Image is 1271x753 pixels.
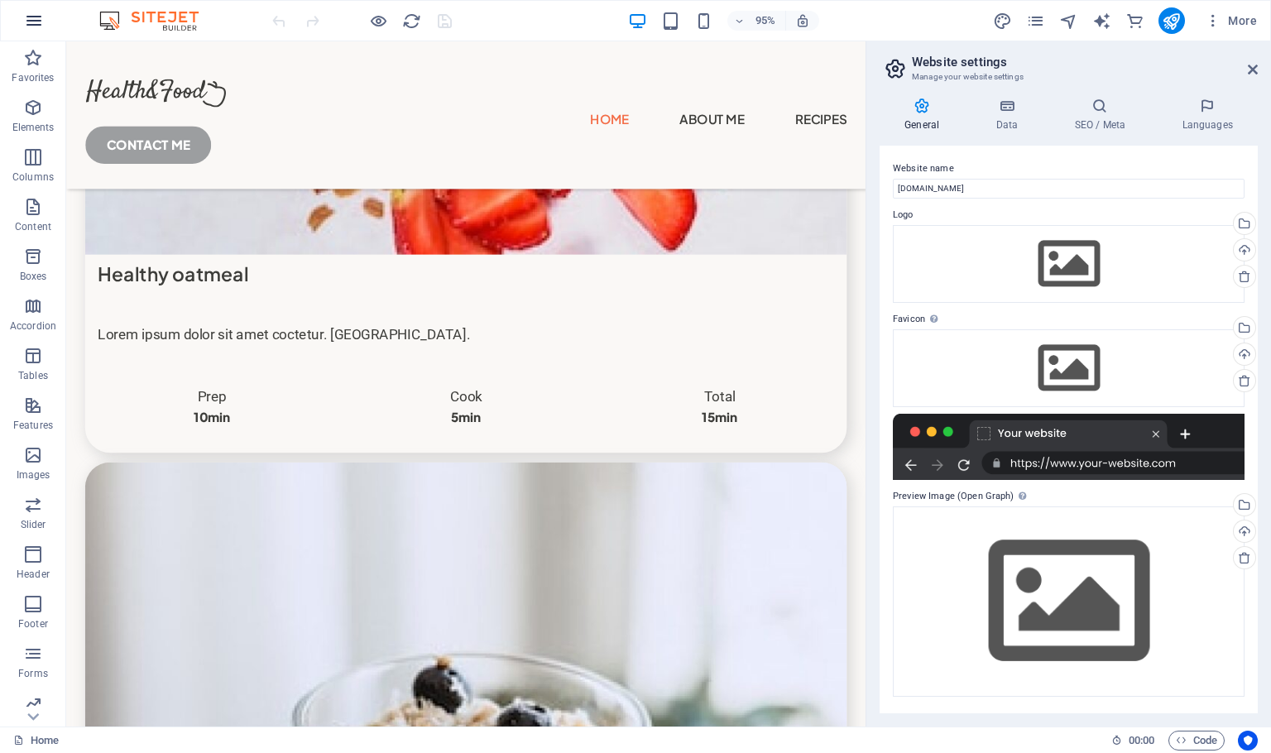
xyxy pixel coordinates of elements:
[17,568,50,581] p: Header
[1059,12,1078,31] i: Navigator
[1140,734,1143,746] span: :
[893,159,1245,179] label: Website name
[880,98,971,132] h4: General
[893,205,1245,225] label: Logo
[727,11,786,31] button: 95%
[1198,7,1264,34] button: More
[17,468,50,482] p: Images
[752,11,779,31] h6: 95%
[18,369,48,382] p: Tables
[893,179,1245,199] input: Name...
[15,220,51,233] p: Content
[1157,98,1258,132] h4: Languages
[893,329,1245,407] div: Select files from the file manager, stock photos, or upload file(s)
[20,270,47,283] p: Boxes
[1049,98,1157,132] h4: SEO / Meta
[10,319,56,333] p: Accordion
[1205,12,1257,29] span: More
[1026,12,1045,31] i: Pages (Ctrl+Alt+S)
[1176,731,1217,751] span: Code
[893,506,1245,696] div: Select files from the file manager, stock photos, or upload file(s)
[1162,12,1181,31] i: Publish
[893,225,1245,303] div: Select files from the file manager, stock photos, or upload file(s)
[993,11,1013,31] button: design
[1129,731,1154,751] span: 00 00
[1238,731,1258,751] button: Usercentrics
[993,12,1012,31] i: Design (Ctrl+Alt+Y)
[12,170,54,184] p: Columns
[18,667,48,680] p: Forms
[971,98,1049,132] h4: Data
[912,70,1225,84] h3: Manage your website settings
[95,11,219,31] img: Editor Logo
[401,11,421,31] button: reload
[1092,11,1112,31] button: text_generator
[893,487,1245,506] label: Preview Image (Open Graph)
[893,309,1245,329] label: Favicon
[18,617,48,631] p: Footer
[12,71,54,84] p: Favorites
[912,55,1258,70] h2: Website settings
[1125,11,1145,31] button: commerce
[13,419,53,432] p: Features
[1168,731,1225,751] button: Code
[1059,11,1079,31] button: navigator
[1125,12,1144,31] i: Commerce
[1111,731,1155,751] h6: Session time
[1026,11,1046,31] button: pages
[21,518,46,531] p: Slider
[12,121,55,134] p: Elements
[13,731,59,751] a: Click to cancel selection. Double-click to open Pages
[368,11,388,31] button: Click here to leave preview mode and continue editing
[1158,7,1185,34] button: publish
